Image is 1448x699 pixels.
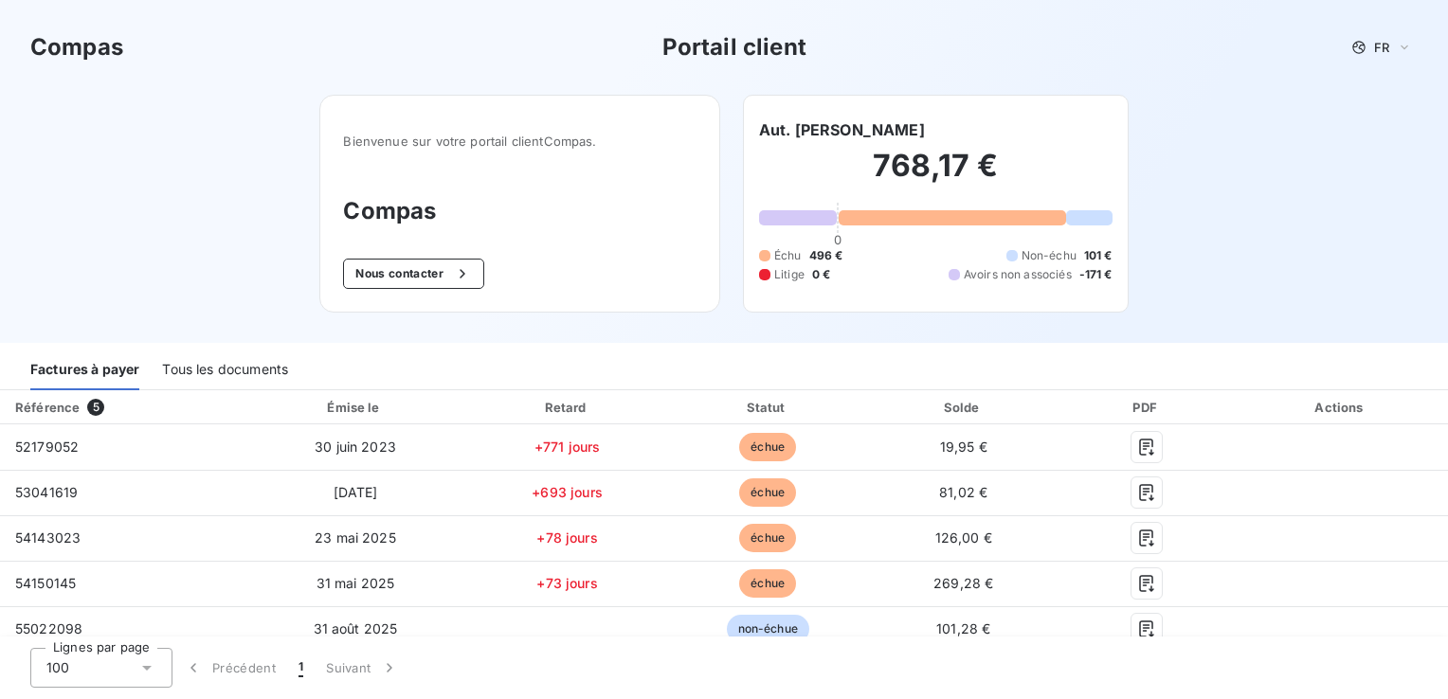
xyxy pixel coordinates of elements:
span: +771 jours [534,439,601,455]
span: échue [739,433,796,461]
span: échue [739,524,796,552]
button: Nous contacter [343,259,483,289]
h6: Aut. [PERSON_NAME] [759,118,925,141]
span: FR [1374,40,1389,55]
span: 31 août 2025 [314,620,398,636]
span: Bienvenue sur votre portail client Compas . [343,134,697,149]
span: 19,95 € [940,439,987,455]
span: 100 [46,658,69,677]
span: 81,02 € [939,484,987,500]
span: échue [739,569,796,598]
span: +73 jours [536,575,597,591]
button: Suivant [315,648,410,688]
div: Retard [470,398,665,417]
span: 53041619 [15,484,78,500]
span: [DATE] [334,484,378,500]
span: -171 € [1079,266,1113,283]
div: Tous les documents [162,350,288,390]
div: Référence [15,400,80,415]
div: Solde [871,398,1057,417]
button: Précédent [172,648,287,688]
div: PDF [1064,398,1230,417]
span: 55022098 [15,620,82,636]
span: 126,00 € [935,529,992,546]
span: 269,28 € [933,575,993,591]
h3: Compas [30,30,123,64]
button: 1 [287,648,315,688]
div: Actions [1238,398,1444,417]
div: Émise le [248,398,462,417]
span: Litige [774,266,805,283]
h3: Portail client [662,30,806,64]
span: 1 [299,658,303,677]
span: 54143023 [15,529,81,546]
span: 101,28 € [936,620,990,636]
span: Non-échu [1022,247,1077,264]
div: Factures à payer [30,350,139,390]
span: 31 mai 2025 [317,575,395,591]
span: 101 € [1084,247,1113,264]
span: +78 jours [536,529,597,546]
span: 5 [87,399,104,416]
span: non-échue [727,615,809,643]
div: Statut [673,398,863,417]
span: échue [739,478,796,507]
h2: 768,17 € [759,147,1113,204]
h3: Compas [343,194,697,228]
span: 23 mai 2025 [315,529,396,546]
span: 0 [834,232,842,247]
span: 0 € [812,266,830,283]
span: 496 € [809,247,843,264]
span: 52179052 [15,439,79,455]
span: 54150145 [15,575,76,591]
span: Échu [774,247,802,264]
span: 30 juin 2023 [315,439,396,455]
span: Avoirs non associés [964,266,1072,283]
span: +693 jours [532,484,603,500]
